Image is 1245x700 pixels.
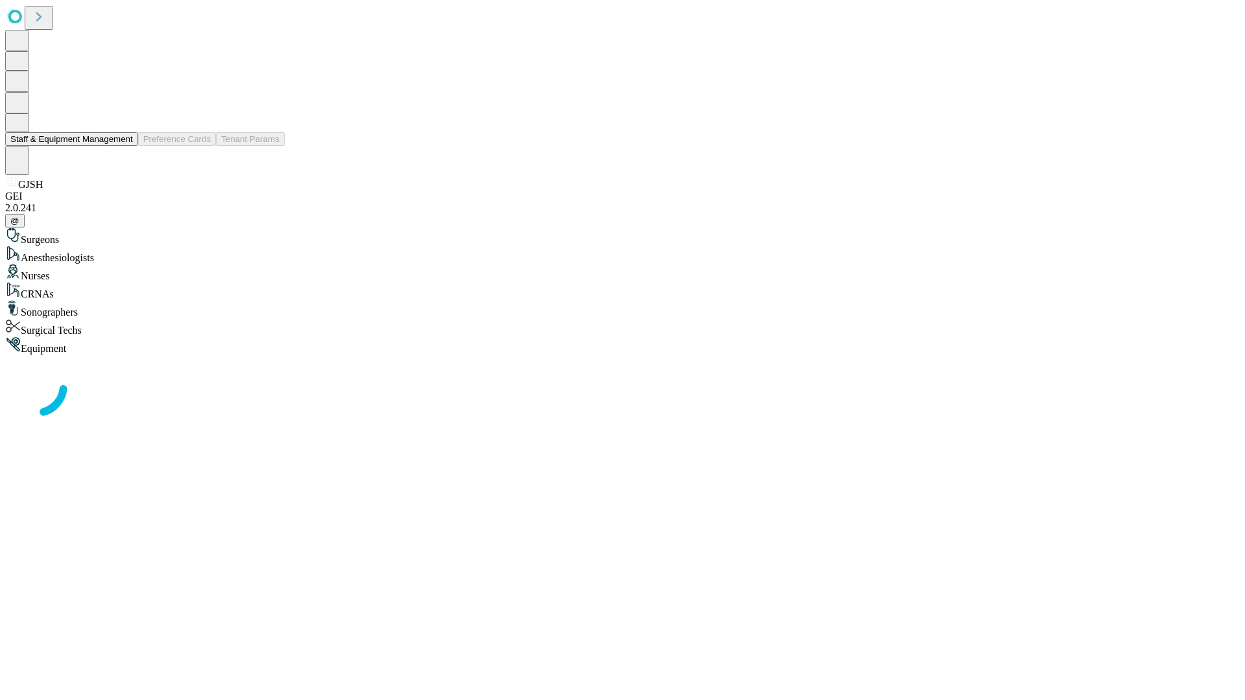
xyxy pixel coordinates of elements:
[138,132,216,146] button: Preference Cards
[5,318,1240,336] div: Surgical Techs
[5,336,1240,355] div: Equipment
[5,282,1240,300] div: CRNAs
[5,214,25,227] button: @
[5,202,1240,214] div: 2.0.241
[18,179,43,190] span: GJSH
[5,191,1240,202] div: GEI
[5,300,1240,318] div: Sonographers
[5,132,138,146] button: Staff & Equipment Management
[10,216,19,226] span: @
[5,227,1240,246] div: Surgeons
[5,246,1240,264] div: Anesthesiologists
[5,264,1240,282] div: Nurses
[216,132,285,146] button: Tenant Params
